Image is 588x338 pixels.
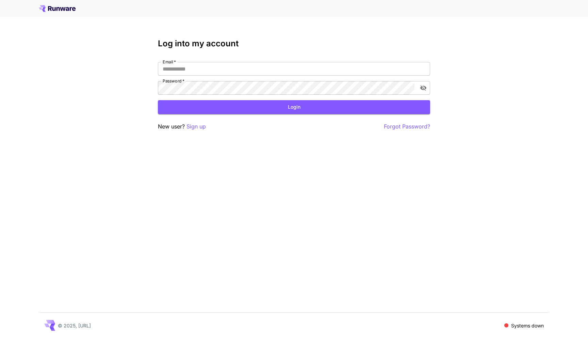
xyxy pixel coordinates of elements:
[417,82,429,94] button: toggle password visibility
[163,59,176,65] label: Email
[158,122,206,131] p: New user?
[384,122,430,131] button: Forgot Password?
[158,100,430,114] button: Login
[163,78,184,84] label: Password
[511,322,544,329] p: Systems down
[186,122,206,131] button: Sign up
[58,322,91,329] p: © 2025, [URL]
[158,39,430,48] h3: Log into my account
